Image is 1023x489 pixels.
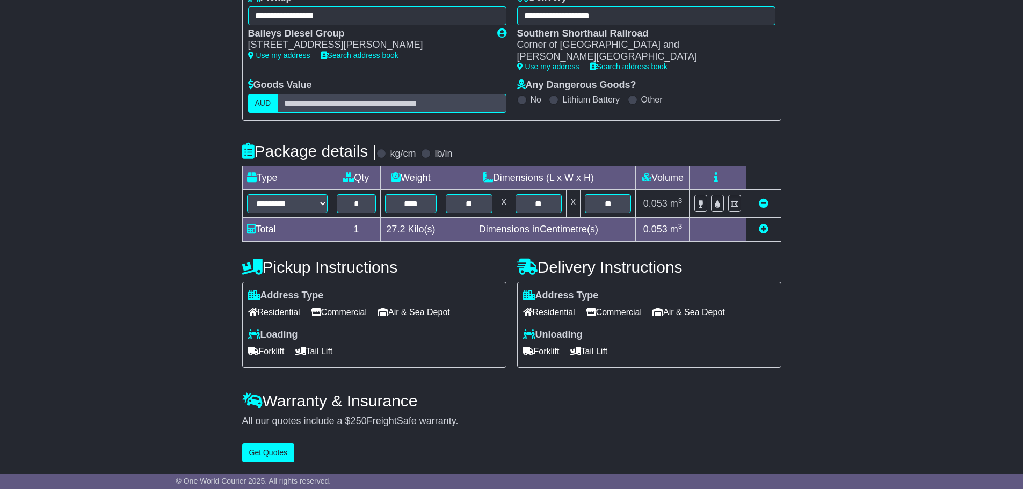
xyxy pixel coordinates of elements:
label: Unloading [523,329,583,341]
label: Loading [248,329,298,341]
span: Air & Sea Depot [378,304,450,320]
span: © One World Courier 2025. All rights reserved. [176,477,331,485]
label: AUD [248,94,278,113]
span: Tail Lift [295,343,333,360]
span: Commercial [311,304,367,320]
div: [STREET_ADDRESS][PERSON_NAME] [248,39,487,51]
span: m [670,224,683,235]
sup: 3 [678,222,683,230]
td: Dimensions (L x W x H) [441,166,636,189]
label: lb/in [434,148,452,160]
td: Volume [636,166,690,189]
td: x [567,189,581,217]
div: [PERSON_NAME][GEOGRAPHIC_DATA] [517,51,765,63]
div: Southern Shorthaul Railroad [517,28,765,40]
h4: Package details | [242,142,377,160]
span: Forklift [248,343,285,360]
td: Dimensions in Centimetre(s) [441,217,636,241]
a: Add new item [759,224,768,235]
label: Any Dangerous Goods? [517,79,636,91]
td: Total [242,217,332,241]
a: Remove this item [759,198,768,209]
td: Type [242,166,332,189]
span: Residential [248,304,300,320]
label: Address Type [248,290,324,302]
span: Tail Lift [570,343,608,360]
a: Use my address [517,62,579,71]
a: Use my address [248,51,310,60]
label: Goods Value [248,79,312,91]
span: Commercial [586,304,642,320]
span: Forklift [523,343,560,360]
span: 27.2 [386,224,405,235]
td: Weight [380,166,441,189]
span: Air & Sea Depot [652,304,725,320]
label: Lithium Battery [562,94,620,105]
h4: Pickup Instructions [242,258,506,276]
td: Qty [332,166,380,189]
span: Residential [523,304,575,320]
label: No [531,94,541,105]
label: Address Type [523,290,599,302]
td: 1 [332,217,380,241]
div: Corner of [GEOGRAPHIC_DATA] and [517,39,765,51]
div: All our quotes include a $ FreightSafe warranty. [242,415,781,427]
div: Baileys Diesel Group [248,28,487,40]
td: x [497,189,511,217]
sup: 3 [678,196,683,205]
a: Search address book [590,62,668,71]
span: 250 [351,415,367,426]
span: m [670,198,683,209]
label: Other [641,94,663,105]
td: Kilo(s) [380,217,441,241]
h4: Warranty & Insurance [242,392,781,410]
h4: Delivery Instructions [517,258,781,276]
label: kg/cm [390,148,416,160]
span: 0.053 [643,224,668,235]
span: 0.053 [643,198,668,209]
button: Get Quotes [242,443,295,462]
a: Search address book [321,51,398,60]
